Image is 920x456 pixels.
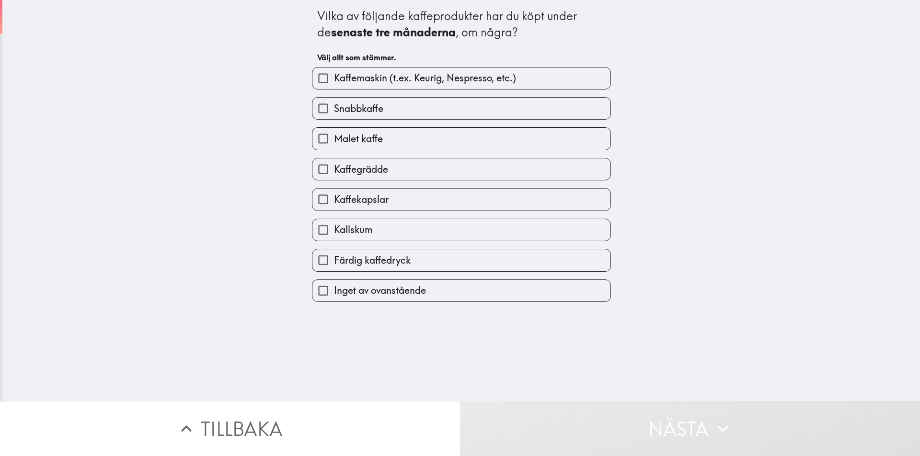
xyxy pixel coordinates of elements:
[312,67,610,89] button: Kaffemaskin (t.ex. Keurig, Nespresso, etc.)
[317,52,606,63] h6: Välj allt som stämmer.
[334,102,383,115] span: Snabbkaffe
[334,254,411,267] span: Färdig kaffedryck
[460,401,920,456] button: Nästa
[334,71,516,85] span: Kaffemaskin (t.ex. Keurig, Nespresso, etc.)
[334,163,388,176] span: Kaffegrädde
[312,249,610,271] button: Färdig kaffedryck
[317,8,606,40] div: Vilka av följande kaffeprodukter har du köpt under de , om några?
[331,25,456,39] b: senaste tre månaderna
[312,189,610,210] button: Kaffekapslar
[334,132,383,145] span: Malet kaffe
[312,158,610,180] button: Kaffegrädde
[312,128,610,149] button: Malet kaffe
[312,98,610,119] button: Snabbkaffe
[334,223,373,236] span: Kallskum
[334,193,389,206] span: Kaffekapslar
[312,280,610,301] button: Inget av ovanstående
[312,219,610,241] button: Kallskum
[334,284,426,297] span: Inget av ovanstående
